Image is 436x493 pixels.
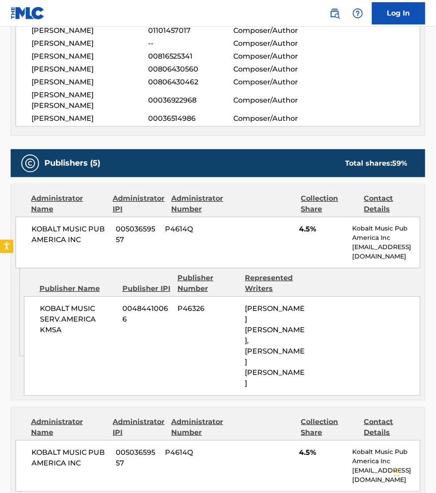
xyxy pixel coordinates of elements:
[116,224,158,245] span: 00503659557
[11,7,45,20] img: MLC Logo
[349,4,367,22] div: Help
[148,25,234,36] span: 01101457017
[234,51,311,62] span: Composer/Author
[171,193,228,215] div: Administrator Number
[346,158,408,169] div: Total shares:
[245,273,306,294] div: Represented Writers
[352,447,420,466] p: Kobalt Music Pub America Inc
[299,224,346,235] span: 4.5%
[393,159,408,167] span: 59 %
[39,283,116,294] div: Publisher Name
[353,8,363,19] img: help
[301,417,357,438] div: Collection Share
[177,273,238,294] div: Publisher Number
[234,25,311,36] span: Composer/Author
[352,224,420,243] p: Kobalt Music Pub America Inc
[299,447,346,458] span: 4.5%
[234,95,311,106] span: Composer/Author
[148,64,234,75] span: 00806430560
[165,224,224,235] span: P4614Q
[171,417,228,438] div: Administrator Number
[394,459,400,486] div: Drag
[31,25,148,36] span: [PERSON_NAME]
[148,95,234,106] span: 00036922968
[113,193,165,215] div: Administrator IPI
[178,303,239,314] span: P46326
[245,304,305,387] span: [PERSON_NAME] [PERSON_NAME], [PERSON_NAME] [PERSON_NAME]
[40,303,116,335] span: KOBALT MUSIC SERV.AMERICA KMSA
[31,224,109,245] span: KOBALT MUSIC PUB AMERICA INC
[31,64,148,75] span: [PERSON_NAME]
[352,243,420,261] p: [EMAIL_ADDRESS][DOMAIN_NAME]
[165,447,224,458] span: P4614Q
[352,466,420,485] p: [EMAIL_ADDRESS][DOMAIN_NAME]
[234,77,311,87] span: Composer/Author
[330,8,340,19] img: search
[31,113,148,124] span: [PERSON_NAME]
[31,417,106,438] div: Administrator Name
[31,90,148,111] span: [PERSON_NAME] [PERSON_NAME]
[31,447,109,469] span: KOBALT MUSIC PUB AMERICA INC
[148,51,234,62] span: 00816525341
[25,158,35,169] img: Publishers
[392,450,436,493] iframe: Chat Widget
[122,303,171,325] span: 00484410066
[234,113,311,124] span: Composer/Author
[234,64,311,75] span: Composer/Author
[148,113,234,124] span: 00036514986
[148,38,234,49] span: --
[234,38,311,49] span: Composer/Author
[372,2,425,24] a: Log In
[31,38,148,49] span: [PERSON_NAME]
[326,4,344,22] a: Public Search
[364,417,420,438] div: Contact Details
[31,193,106,215] div: Administrator Name
[113,417,165,438] div: Administrator IPI
[122,283,171,294] div: Publisher IPI
[31,77,148,87] span: [PERSON_NAME]
[301,193,357,215] div: Collection Share
[148,77,234,87] span: 00806430462
[31,51,148,62] span: [PERSON_NAME]
[116,447,158,469] span: 00503659557
[44,158,100,168] h5: Publishers (5)
[364,193,420,215] div: Contact Details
